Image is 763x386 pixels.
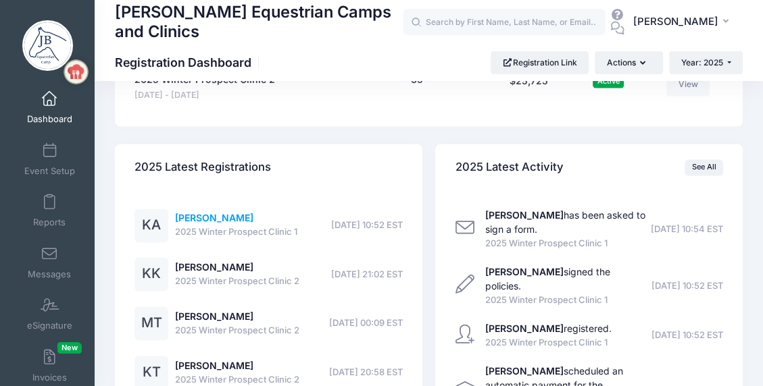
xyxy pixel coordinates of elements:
[18,290,82,337] a: eSignature
[669,51,743,74] button: Year: 2025
[134,257,168,291] div: KK
[175,275,299,288] span: 2025 Winter Prospect Clinic 2
[331,219,403,232] span: [DATE] 10:52 EST
[666,73,710,96] a: View
[22,20,73,71] img: Jessica Braswell Equestrian Camps and Clinics
[593,75,624,88] span: Active
[485,365,564,377] strong: [PERSON_NAME]
[28,269,71,280] span: Messages
[175,360,253,371] a: [PERSON_NAME]
[18,136,82,183] a: Event Setup
[329,316,403,330] span: [DATE] 00:09 EST
[115,1,403,43] h1: [PERSON_NAME] Equestrian Camps and Clinics
[57,342,82,354] span: New
[18,187,82,234] a: Reports
[18,239,82,286] a: Messages
[456,148,564,186] h4: 2025 Latest Activity
[491,51,589,74] a: Registration Link
[485,209,645,235] a: [PERSON_NAME]has been asked to sign a form.
[175,225,297,239] span: 2025 Winter Prospect Clinic 1
[24,165,75,177] span: Event Setup
[633,14,718,29] span: [PERSON_NAME]
[485,266,564,277] strong: [PERSON_NAME]
[403,9,606,36] input: Search by First Name, Last Name, or Email...
[624,7,743,38] button: [PERSON_NAME]
[27,114,72,126] span: Dashboard
[175,212,253,223] a: [PERSON_NAME]
[18,84,82,131] a: Dashboard
[115,55,263,70] h1: Registration Dashboard
[685,159,723,175] a: See All
[485,323,612,334] a: [PERSON_NAME]registered.
[134,306,168,340] div: MT
[681,57,723,67] span: Year: 2025
[134,209,168,242] div: KA
[485,336,612,350] span: 2025 Winter Prospect Clinic 1
[485,323,564,334] strong: [PERSON_NAME]
[488,73,570,102] div: $25,725
[32,372,67,383] span: Invoices
[27,321,72,332] span: eSignature
[651,223,723,236] span: [DATE] 10:54 EST
[329,366,403,379] span: [DATE] 20:58 EST
[485,237,647,250] span: 2025 Winter Prospect Clinic 1
[175,310,253,322] a: [PERSON_NAME]
[175,261,253,273] a: [PERSON_NAME]
[134,318,168,329] a: MT
[485,294,647,307] span: 2025 Winter Prospect Clinic 1
[175,324,299,337] span: 2025 Winter Prospect Clinic 2
[134,269,168,280] a: KK
[134,148,271,186] h4: 2025 Latest Registrations
[651,329,723,342] span: [DATE] 10:52 EST
[134,367,168,379] a: KT
[33,217,66,229] span: Reports
[134,89,275,102] span: [DATE] - [DATE]
[485,266,610,292] a: [PERSON_NAME]signed the policies.
[485,209,564,221] strong: [PERSON_NAME]
[595,51,662,74] button: Actions
[331,268,403,281] span: [DATE] 21:02 EST
[134,220,168,231] a: KA
[651,279,723,293] span: [DATE] 10:52 EST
